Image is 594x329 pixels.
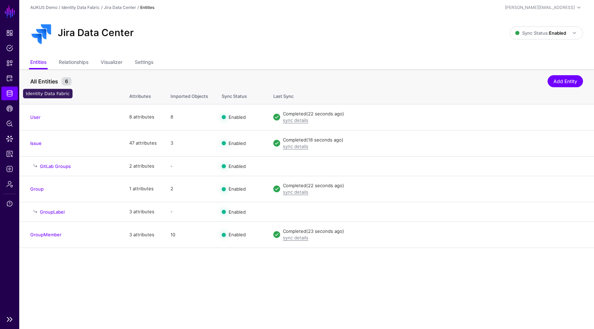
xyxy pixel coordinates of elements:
th: Sync Status [215,86,266,104]
td: 3 attributes [122,222,164,248]
td: 10 [164,222,215,248]
span: Policy Lens [6,120,13,127]
a: Protected Systems [1,71,18,85]
span: Enabled [229,163,246,169]
a: GitLab Groups [40,163,71,169]
td: 8 attributes [122,104,164,130]
a: Add Entity [548,75,583,87]
th: Name [19,86,122,104]
span: Dashboard [6,30,13,36]
strong: Enabled [549,30,566,36]
a: Relationships [59,56,88,69]
a: Identity Data Fabric [62,5,100,10]
td: 2 attributes [122,156,164,176]
span: Support [6,200,13,207]
div: Identity Data Fabric [23,89,73,99]
a: Data Lens [1,132,18,146]
td: 2 [164,176,215,202]
a: GroupMember [30,232,62,237]
a: Settings [135,56,153,69]
div: / [100,4,104,11]
a: Group [30,186,44,192]
a: CAEP Hub [1,102,18,115]
span: Enabled [229,186,246,192]
a: GroupLabel [40,209,65,215]
a: Policies [1,41,18,55]
div: Completed (22 seconds ago) [283,182,583,189]
span: CAEP Hub [6,105,13,112]
span: Enabled [229,209,246,214]
span: Logs [6,166,13,172]
div: Completed (23 seconds ago) [283,228,583,235]
td: 3 attributes [122,202,164,222]
span: Reports [6,150,13,157]
a: sync details [283,189,308,195]
a: AUKUS Demo [30,5,57,10]
small: 6 [62,77,71,86]
th: Last Sync [266,86,594,104]
th: Imported Objects [164,86,215,104]
a: Logs [1,162,18,176]
div: [PERSON_NAME][EMAIL_ADDRESS] [505,4,575,11]
a: Issue [30,140,42,146]
span: Admin [6,181,13,188]
td: 1 attributes [122,176,164,202]
a: SGNL [4,4,16,19]
a: Entities [30,56,46,69]
a: Visualizer [101,56,122,69]
a: Policy Lens [1,117,18,131]
a: Snippets [1,56,18,70]
a: Reports [1,147,18,161]
strong: Entities [140,5,154,10]
td: - [164,156,215,176]
td: 8 [164,104,215,130]
a: Identity Data Fabric [1,87,18,100]
span: Enabled [229,114,246,120]
a: Jira Data Center [104,5,136,10]
td: 3 [164,130,215,156]
span: Enabled [229,140,246,146]
div: / [136,4,140,11]
span: Enabled [229,232,246,237]
div: Completed (22 seconds ago) [283,111,583,117]
a: sync details [283,117,308,123]
img: svg+xml;base64,PHN2ZyBoZWlnaHQ9IjI1MDAiIHByZXNlcnZlQXNwZWN0UmF0aW89InhNaWRZTWlkIiB3aWR0aD0iMjUwMC... [30,22,52,44]
a: sync details [283,235,308,240]
span: Sync Status: [515,30,566,36]
td: - [164,202,215,222]
a: Admin [1,177,18,191]
a: Dashboard [1,26,18,40]
th: Attributes [122,86,164,104]
span: Protected Systems [6,75,13,82]
span: Snippets [6,60,13,67]
a: User [30,114,41,120]
a: sync details [283,144,308,149]
span: Policies [6,45,13,52]
span: All Entities [29,77,60,86]
span: Data Lens [6,135,13,142]
h2: Jira Data Center [58,27,134,39]
span: Identity Data Fabric [6,90,13,97]
div: / [57,4,62,11]
div: Completed (18 seconds ago) [283,137,583,144]
td: 47 attributes [122,130,164,156]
